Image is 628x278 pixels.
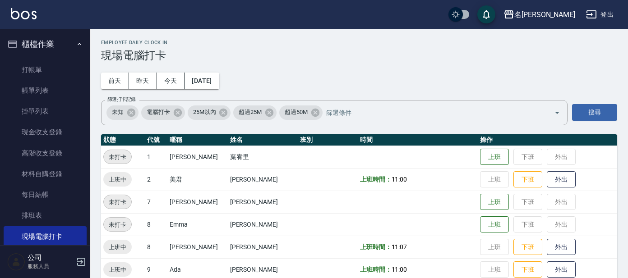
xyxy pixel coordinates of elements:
div: 超過50M [279,105,323,120]
th: 班別 [298,134,358,146]
span: 11:07 [392,243,407,251]
button: 今天 [157,73,185,89]
button: save [477,5,495,23]
span: 上班中 [103,242,132,252]
h3: 現場電腦打卡 [101,49,617,62]
button: 搜尋 [572,104,617,121]
span: 11:00 [392,176,407,183]
button: 下班 [513,261,542,278]
button: 下班 [513,171,542,188]
a: 每日結帳 [4,184,87,205]
img: Logo [11,8,37,19]
div: 未知 [106,105,139,120]
b: 上班時間： [360,243,392,251]
th: 姓名 [228,134,298,146]
td: [PERSON_NAME] [167,191,227,213]
th: 時間 [358,134,478,146]
a: 打帳單 [4,59,87,80]
h2: Employee Daily Clock In [101,40,617,46]
div: 超過25M [233,105,277,120]
span: 未知 [106,108,129,117]
span: 上班中 [103,175,132,184]
span: 超過50M [279,108,313,117]
button: 外出 [547,171,576,188]
th: 操作 [478,134,617,146]
td: Emma [167,213,227,236]
td: [PERSON_NAME] [167,236,227,258]
a: 掛單列表 [4,101,87,122]
td: 8 [145,213,167,236]
td: [PERSON_NAME] [228,213,298,236]
td: 8 [145,236,167,258]
button: 下班 [513,239,542,255]
span: 25M以內 [188,108,222,117]
span: 11:00 [392,266,407,273]
button: 前天 [101,73,129,89]
td: [PERSON_NAME] [228,168,298,191]
label: 篩選打卡記錄 [107,96,136,103]
a: 高階收支登錄 [4,143,87,164]
button: [DATE] [185,73,219,89]
a: 現場電腦打卡 [4,226,87,247]
input: 篩選條件 [324,105,538,120]
button: 外出 [547,239,576,255]
td: 美君 [167,168,227,191]
button: 上班 [480,149,509,165]
button: 登出 [582,6,617,23]
button: Open [550,105,564,120]
a: 排班表 [4,205,87,226]
td: [PERSON_NAME] [228,236,298,258]
a: 材料自購登錄 [4,164,87,184]
button: 上班 [480,216,509,233]
b: 上班時間： [360,266,392,273]
td: [PERSON_NAME] [228,191,298,213]
td: 葉宥里 [228,146,298,168]
td: 2 [145,168,167,191]
p: 服務人員 [28,262,74,270]
th: 狀態 [101,134,145,146]
div: 電腦打卡 [141,105,185,120]
button: 上班 [480,194,509,210]
span: 未打卡 [104,197,131,207]
button: 名[PERSON_NAME] [500,5,579,24]
button: 外出 [547,261,576,278]
img: Person [7,253,25,271]
th: 代號 [145,134,167,146]
span: 上班中 [103,265,132,274]
b: 上班時間： [360,176,392,183]
button: 櫃檯作業 [4,32,87,56]
td: 1 [145,146,167,168]
td: [PERSON_NAME] [167,146,227,168]
button: 昨天 [129,73,157,89]
a: 帳單列表 [4,80,87,101]
div: 名[PERSON_NAME] [514,9,575,20]
th: 暱稱 [167,134,227,146]
div: 25M以內 [188,105,231,120]
a: 現金收支登錄 [4,122,87,142]
span: 未打卡 [104,220,131,229]
span: 電腦打卡 [141,108,175,117]
td: 7 [145,191,167,213]
span: 未打卡 [104,152,131,162]
h5: 公司 [28,253,74,262]
span: 超過25M [233,108,267,117]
